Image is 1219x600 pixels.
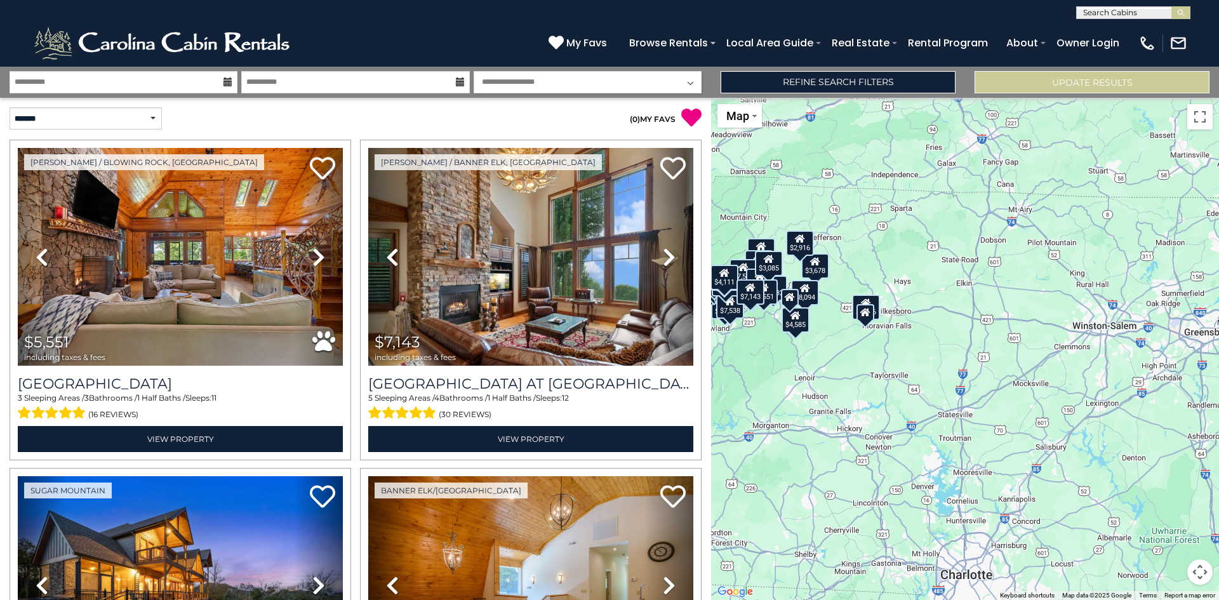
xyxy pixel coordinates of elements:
[368,393,373,403] span: 5
[711,293,739,319] div: $7,288
[632,114,637,124] span: 0
[137,393,185,403] span: 1 Half Baths /
[716,293,744,319] div: $7,538
[368,392,693,423] div: Sleeping Areas / Bathrooms / Sleeps:
[24,154,264,170] a: [PERSON_NAME] / Blowing Rock, [GEOGRAPHIC_DATA]
[1000,591,1055,600] button: Keyboard shortcuts
[902,32,994,54] a: Rental Program
[562,393,569,403] span: 12
[975,71,1209,93] button: Update Results
[720,32,820,54] a: Local Area Guide
[801,253,829,279] div: $3,678
[1050,32,1126,54] a: Owner Login
[375,483,528,498] a: Banner Elk/[GEOGRAPHIC_DATA]
[310,156,335,183] a: Add to favorites
[18,393,22,403] span: 3
[24,483,112,498] a: Sugar Mountain
[623,32,714,54] a: Browse Rentals
[712,271,740,297] div: $2,944
[566,35,607,51] span: My Favs
[736,279,764,305] div: $7,143
[84,393,89,403] span: 3
[786,230,814,256] div: $2,916
[18,392,343,423] div: Sleeping Areas / Bathrooms / Sleeps:
[726,109,749,123] span: Map
[1164,592,1215,599] a: Report a map error
[782,307,809,332] div: $4,585
[310,484,335,511] a: Add to favorites
[630,114,640,124] span: ( )
[1169,34,1187,52] img: mail-regular-white.png
[211,393,216,403] span: 11
[549,35,610,51] a: My Favs
[717,104,762,128] button: Change map style
[24,353,105,361] span: including taxes & fees
[791,280,819,305] div: $8,094
[18,375,343,392] h3: Chimney Island
[852,294,880,319] div: $2,926
[1139,592,1157,599] a: Terms (opens in new tab)
[825,32,896,54] a: Real Estate
[714,583,756,600] img: Google
[375,333,420,351] span: $7,143
[1187,559,1213,585] button: Map camera controls
[721,71,956,93] a: Refine Search Filters
[488,393,536,403] span: 1 Half Baths /
[747,238,775,263] div: $3,059
[1062,592,1131,599] span: Map data ©2025 Google
[18,148,343,366] img: thumbnail_163277015.jpeg
[375,154,602,170] a: [PERSON_NAME] / Banner Elk, [GEOGRAPHIC_DATA]
[375,353,456,361] span: including taxes & fees
[1138,34,1156,52] img: phone-regular-white.png
[1187,104,1213,130] button: Toggle fullscreen view
[24,333,69,351] span: $5,551
[710,265,738,290] div: $4,111
[439,406,491,423] span: (30 reviews)
[660,156,686,183] a: Add to favorites
[729,258,757,284] div: $7,593
[1000,32,1044,54] a: About
[368,148,693,366] img: thumbnail_165015526.jpeg
[88,406,138,423] span: (16 reviews)
[18,426,343,452] a: View Property
[32,24,295,62] img: White-1-2.png
[18,375,343,392] a: [GEOGRAPHIC_DATA]
[745,250,773,276] div: $6,157
[368,426,693,452] a: View Property
[714,583,756,600] a: Open this area in Google Maps (opens a new window)
[630,114,676,124] a: (0)MY FAVS
[368,375,693,392] a: [GEOGRAPHIC_DATA] at [GEOGRAPHIC_DATA]
[434,393,439,403] span: 4
[738,279,766,305] div: $3,366
[660,484,686,511] a: Add to favorites
[755,250,783,276] div: $3,085
[368,375,693,392] h3: Ridge Haven Lodge at Echota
